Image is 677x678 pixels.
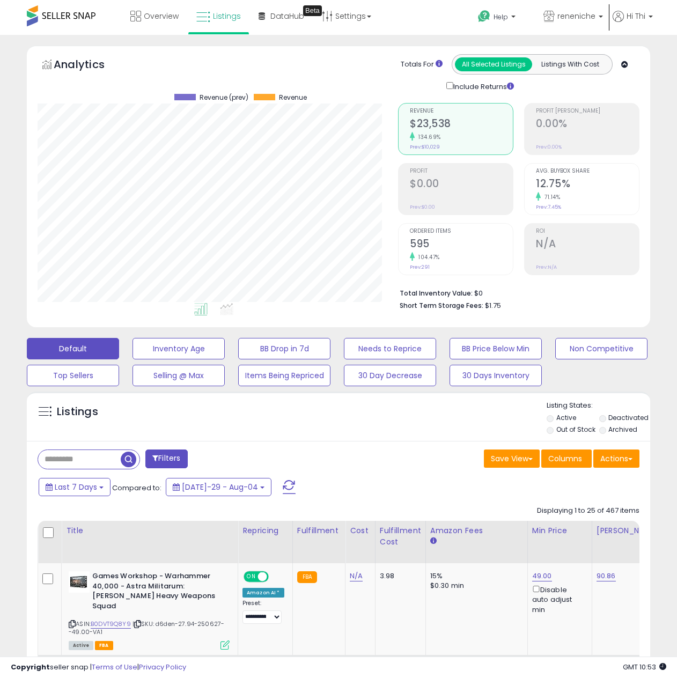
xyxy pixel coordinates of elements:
[438,80,527,92] div: Include Returns
[297,571,317,583] small: FBA
[536,178,639,192] h2: 12.75%
[410,178,513,192] h2: $0.00
[27,338,119,359] button: Default
[238,365,330,386] button: Items Being Repriced
[494,12,508,21] span: Help
[182,482,258,492] span: [DATE]-29 - Aug-04
[608,413,649,422] label: Deactivated
[401,60,443,70] div: Totals For
[91,620,131,629] a: B0DVT9Q8Y9
[380,571,417,581] div: 3.98
[242,588,284,598] div: Amazon AI *
[430,571,519,581] div: 15%
[430,525,523,536] div: Amazon Fees
[344,365,436,386] button: 30 Day Decrease
[380,525,421,548] div: Fulfillment Cost
[548,453,582,464] span: Columns
[536,144,562,150] small: Prev: 0.00%
[242,525,288,536] div: Repricing
[410,264,430,270] small: Prev: 291
[267,572,284,581] span: OFF
[537,506,639,516] div: Displaying 1 to 25 of 467 items
[410,117,513,132] h2: $23,538
[39,478,111,496] button: Last 7 Days
[133,338,225,359] button: Inventory Age
[27,365,119,386] button: Top Sellers
[11,662,186,673] div: seller snap | |
[532,584,584,615] div: Disable auto adjust min
[536,229,639,234] span: ROI
[92,571,223,614] b: Games Workshop - Warhammer 40,000 - Astra Militarum: [PERSON_NAME] Heavy Weapons Squad
[627,11,645,21] span: Hi Thi
[536,264,557,270] small: Prev: N/A
[144,11,179,21] span: Overview
[485,300,501,311] span: $1.75
[532,571,552,581] a: 49.00
[55,482,97,492] span: Last 7 Days
[95,641,113,650] span: FBA
[541,193,560,201] small: 71.14%
[541,449,592,468] button: Columns
[297,525,341,536] div: Fulfillment
[350,571,363,581] a: N/A
[410,144,440,150] small: Prev: $10,029
[303,5,322,16] div: Tooltip anchor
[400,289,473,298] b: Total Inventory Value:
[556,425,595,434] label: Out of Stock
[430,536,437,546] small: Amazon Fees.
[350,525,371,536] div: Cost
[536,168,639,174] span: Avg. Buybox Share
[430,581,519,591] div: $0.30 min
[410,229,513,234] span: Ordered Items
[69,641,93,650] span: All listings currently available for purchase on Amazon
[415,253,440,261] small: 104.47%
[238,338,330,359] button: BB Drop in 7d
[400,286,631,299] li: $0
[57,404,98,419] h5: Listings
[270,11,304,21] span: DataHub
[69,571,90,593] img: 41f-3OyvMDL._SL40_.jpg
[213,11,241,21] span: Listings
[200,94,248,101] span: Revenue (prev)
[477,10,491,23] i: Get Help
[400,301,483,310] b: Short Term Storage Fees:
[415,133,441,141] small: 134.69%
[450,338,542,359] button: BB Price Below Min
[484,449,540,468] button: Save View
[532,57,609,71] button: Listings With Cost
[139,662,186,672] a: Privacy Policy
[242,600,284,624] div: Preset:
[608,425,637,434] label: Archived
[344,338,436,359] button: Needs to Reprice
[11,662,50,672] strong: Copyright
[450,365,542,386] button: 30 Days Inventory
[547,401,650,411] p: Listing States:
[597,525,660,536] div: [PERSON_NAME]
[597,571,616,581] a: 90.86
[54,57,126,75] h5: Analytics
[166,478,271,496] button: [DATE]-29 - Aug-04
[92,662,137,672] a: Terms of Use
[469,2,534,35] a: Help
[410,168,513,174] span: Profit
[613,11,653,35] a: Hi Thi
[532,525,587,536] div: Min Price
[536,117,639,132] h2: 0.00%
[66,525,233,536] div: Title
[69,571,230,648] div: ASIN:
[133,365,225,386] button: Selling @ Max
[555,338,647,359] button: Non Competitive
[536,108,639,114] span: Profit [PERSON_NAME]
[69,620,224,636] span: | SKU: d6den-27.94-250627--49.00-VA1
[245,572,258,581] span: ON
[536,238,639,252] h2: N/A
[410,108,513,114] span: Revenue
[623,662,666,672] span: 2025-08-12 10:53 GMT
[536,204,561,210] small: Prev: 7.45%
[556,413,576,422] label: Active
[557,11,595,21] span: reneniche
[410,204,435,210] small: Prev: $0.00
[455,57,532,71] button: All Selected Listings
[112,483,161,493] span: Compared to:
[279,94,307,101] span: Revenue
